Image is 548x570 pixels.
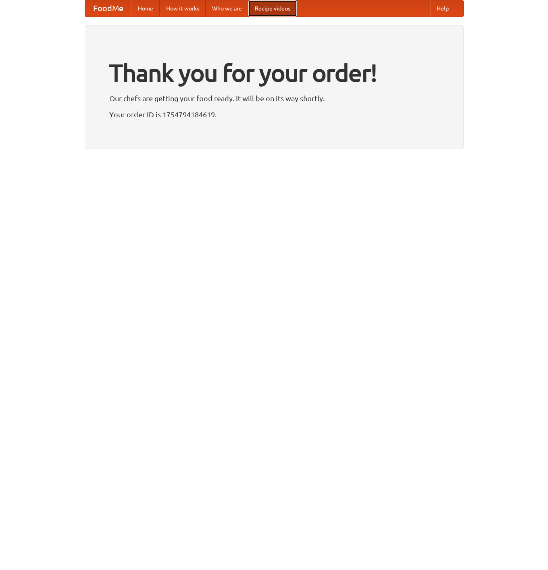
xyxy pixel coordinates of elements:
[85,0,131,17] a: FoodMe
[430,0,455,17] a: Help
[109,54,439,92] h1: Thank you for your order!
[248,0,297,17] a: Recipe videos
[109,92,439,104] p: Our chefs are getting your food ready. It will be on its way shortly.
[131,0,160,17] a: Home
[206,0,248,17] a: Who we are
[160,0,206,17] a: How it works
[109,108,439,120] p: Your order ID is 1754794184619.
